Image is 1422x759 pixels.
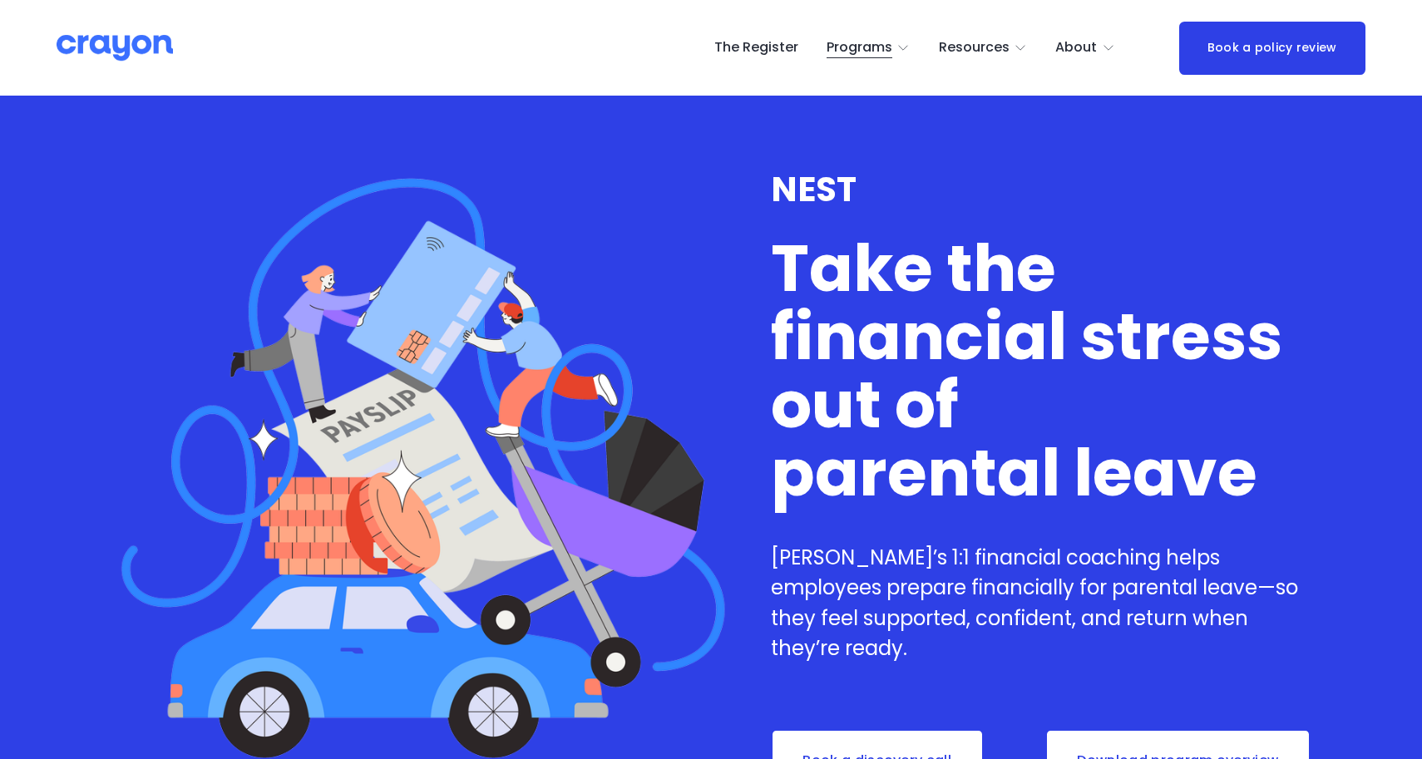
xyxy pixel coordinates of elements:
a: folder dropdown [1055,35,1115,62]
a: folder dropdown [939,35,1028,62]
p: [PERSON_NAME]’s 1:1 financial coaching helps employees prepare financially for parental leave—so ... [771,543,1311,663]
a: folder dropdown [827,35,911,62]
h1: Take the financial stress out of parental leave [771,235,1311,508]
span: Resources [939,36,1010,60]
span: About [1055,36,1097,60]
img: Crayon [57,33,173,62]
span: Programs [827,36,892,60]
a: Book a policy review [1179,22,1365,75]
h3: NEST [771,170,1311,209]
a: The Register [714,35,798,62]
